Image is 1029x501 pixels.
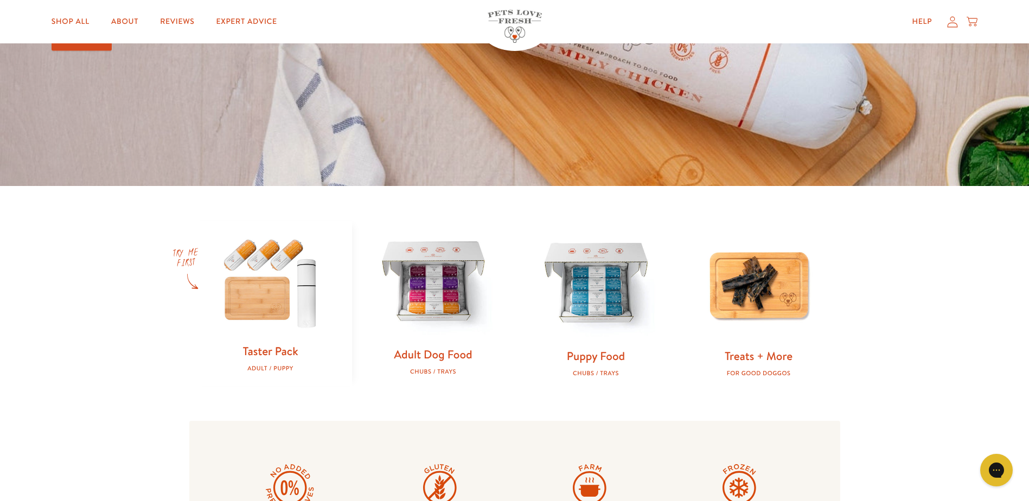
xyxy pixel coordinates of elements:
[242,343,298,359] a: Taster Pack
[208,11,286,33] a: Expert Advice
[725,348,792,364] a: Treats + More
[903,11,941,33] a: Help
[43,11,98,33] a: Shop All
[394,346,472,362] a: Adult Dog Food
[567,348,625,364] a: Puppy Food
[488,10,542,43] img: Pets Love Fresh
[695,370,823,377] div: For good doggos
[207,365,335,372] div: Adult / Puppy
[975,450,1018,490] iframe: Gorgias live chat messenger
[151,11,203,33] a: Reviews
[532,370,660,377] div: Chubs / Trays
[103,11,147,33] a: About
[369,368,497,375] div: Chubs / Trays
